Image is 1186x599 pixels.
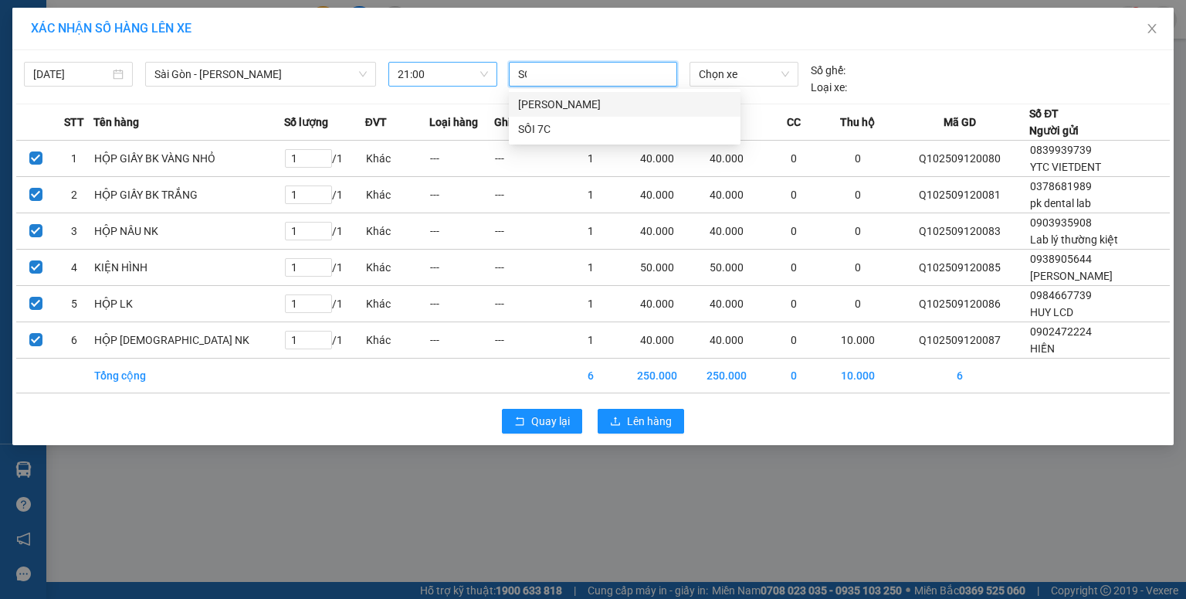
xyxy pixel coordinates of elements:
td: Khác [365,286,429,322]
span: down [358,70,368,79]
td: --- [429,286,493,322]
td: 40.000 [692,141,761,177]
td: 50.000 [622,250,692,286]
td: 1 [558,286,622,322]
span: Số ghế: [811,62,845,79]
span: Chọn xe [699,63,788,86]
td: --- [494,322,558,359]
td: HỘP LK [93,286,284,322]
td: Q102509120080 [890,141,1029,177]
span: close [1146,22,1158,35]
td: Khác [365,250,429,286]
td: / 1 [284,213,365,250]
td: HỘP [DEMOGRAPHIC_DATA] NK [93,322,284,359]
td: Tổng cộng [93,359,284,393]
td: 40.000 [622,213,692,250]
td: 40.000 [692,213,761,250]
td: 5 [55,286,93,322]
td: 6 [558,359,622,393]
span: ĐVT [365,114,387,131]
span: upload [610,416,621,428]
div: Số ĐT Người gửi [1029,105,1079,139]
td: 250.000 [692,359,761,393]
button: Close [1130,8,1174,51]
td: --- [429,141,493,177]
span: STT [64,114,84,131]
td: 0 [761,286,825,322]
button: uploadLên hàng [598,409,684,434]
span: 0902472224 [1030,325,1092,338]
td: 3 [55,213,93,250]
span: Loại xe: [811,79,847,96]
td: --- [494,177,558,213]
td: Q102509120081 [890,177,1029,213]
span: CC [787,114,801,131]
span: Thu hộ [840,114,875,131]
div: [PERSON_NAME] [518,96,731,113]
td: HỘP NÂU NK [93,213,284,250]
input: 12/09/2025 [33,66,110,83]
td: 10.000 [826,359,890,393]
td: 40.000 [622,177,692,213]
td: 6 [890,359,1029,393]
span: XÁC NHẬN SỐ HÀNG LÊN XE [31,21,191,36]
span: 0984667739 [1030,289,1092,301]
span: HUY LCD [1030,306,1073,318]
td: --- [494,286,558,322]
td: --- [494,250,558,286]
td: Khác [365,177,429,213]
td: 0 [761,359,825,393]
td: 2 [55,177,93,213]
td: 10.000 [826,322,890,359]
span: 0839939739 [1030,144,1092,156]
td: 40.000 [692,177,761,213]
td: 1 [558,141,622,177]
td: / 1 [284,250,365,286]
td: --- [494,213,558,250]
span: rollback [514,416,525,428]
td: 50.000 [692,250,761,286]
td: Khác [365,141,429,177]
td: / 1 [284,177,365,213]
span: Lab lý thường kiệt [1030,233,1118,246]
td: 40.000 [692,322,761,359]
td: 0 [826,177,890,213]
div: SỒI 7C [518,121,731,138]
td: --- [429,322,493,359]
td: / 1 [284,286,365,322]
span: Mã GD [944,114,976,131]
td: 1 [558,177,622,213]
span: Loại hàng [429,114,478,131]
td: Q102509120083 [890,213,1029,250]
td: 0 [826,213,890,250]
td: 40.000 [622,286,692,322]
span: Sài Gòn - Phương Lâm [154,63,367,86]
td: 6 [55,322,93,359]
td: Khác [365,322,429,359]
td: 40.000 [622,141,692,177]
span: Lên hàng [627,413,672,430]
td: 0 [761,250,825,286]
td: HỘP GIẤY BK TRẮNG [93,177,284,213]
span: Tên hàng [93,114,139,131]
span: 0903935908 [1030,216,1092,229]
td: / 1 [284,322,365,359]
span: 0938905644 [1030,253,1092,265]
td: 0 [761,213,825,250]
td: 4 [55,250,93,286]
td: 1 [558,250,622,286]
span: [PERSON_NAME] [1030,270,1113,282]
td: --- [429,177,493,213]
td: 0 [826,250,890,286]
td: 40.000 [622,322,692,359]
button: rollbackQuay lại [502,409,582,434]
td: 0 [761,177,825,213]
span: 21:00 [398,63,488,86]
span: HIỀN [1030,342,1055,355]
td: Khác [365,213,429,250]
td: 1 [55,141,93,177]
td: 1 [558,322,622,359]
td: HỘP GIẤY BK VÀNG NHỎ [93,141,284,177]
td: KIỆN HÌNH [93,250,284,286]
td: / 1 [284,141,365,177]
